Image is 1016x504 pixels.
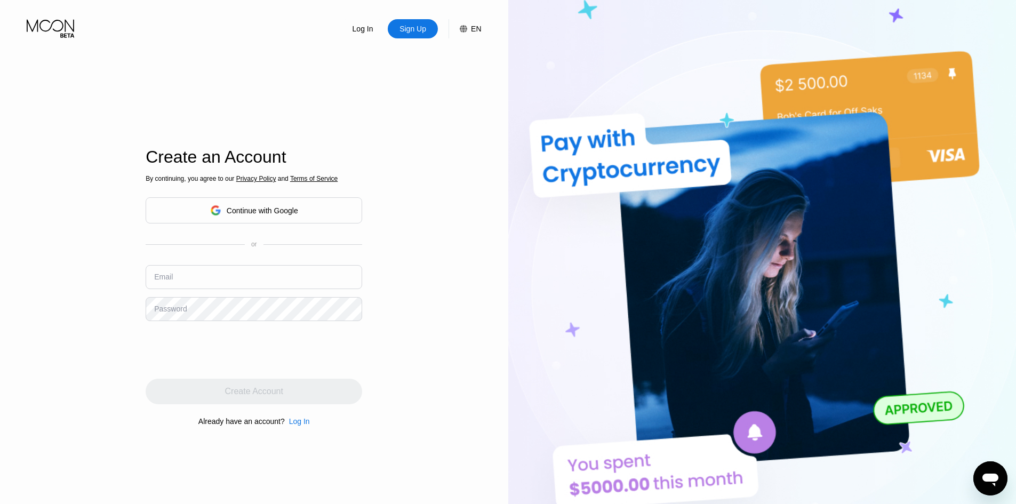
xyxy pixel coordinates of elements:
iframe: reCAPTCHA [146,329,308,371]
div: By continuing, you agree to our [146,175,362,182]
div: Password [154,305,187,313]
div: Log In [351,23,374,34]
iframe: Button to launch messaging window [973,461,1007,495]
div: EN [449,19,481,38]
div: Log In [289,417,310,426]
span: Privacy Policy [236,175,276,182]
div: Log In [338,19,388,38]
div: Continue with Google [227,206,298,215]
div: Already have an account? [198,417,285,426]
span: Terms of Service [290,175,338,182]
div: EN [471,25,481,33]
div: Create an Account [146,147,362,167]
div: Sign Up [398,23,427,34]
div: Sign Up [388,19,438,38]
span: and [276,175,290,182]
div: Email [154,273,173,281]
div: or [251,241,257,248]
div: Continue with Google [146,197,362,223]
div: Log In [285,417,310,426]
